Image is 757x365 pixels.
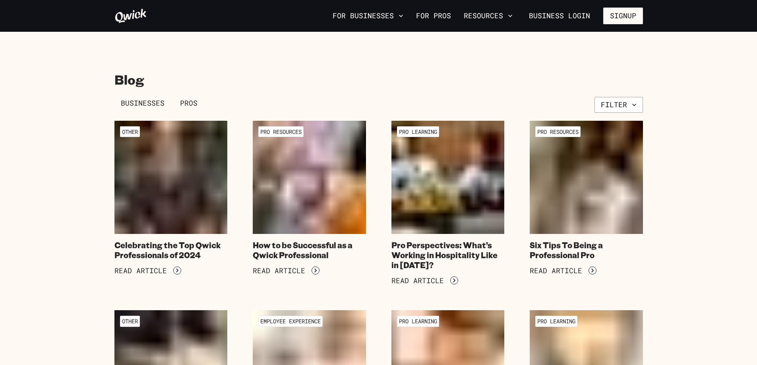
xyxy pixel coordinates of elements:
[391,121,505,285] a: Pro LearningPro Perspectives: What’s Working in Hospitality Like in [DATE]?Read Article
[522,8,597,24] a: Business Login
[603,8,643,24] button: Signup
[391,240,505,270] h4: Pro Perspectives: What’s Working in Hospitality Like in [DATE]?
[180,99,197,108] span: Pros
[114,240,228,260] h4: Celebrating the Top Qwick Professionals of 2024
[391,276,444,285] span: Read Article
[258,126,304,137] span: Pro Resources
[530,267,582,275] span: Read Article
[121,99,165,108] span: Businesses
[329,9,407,23] button: For Businesses
[397,126,439,137] span: Pro Learning
[114,71,643,87] h2: Blog
[253,240,366,260] h4: How to be Successful as a Qwick Professional
[120,316,140,326] span: Other
[258,316,323,326] span: Employee Experience
[535,126,581,137] span: Pro Resources
[535,316,577,326] span: Pro Learning
[413,9,454,23] a: For Pros
[594,97,643,113] button: Filter
[120,126,140,137] span: Other
[461,9,516,23] button: Resources
[253,121,366,285] a: Pro ResourcesHow to be Successful as a Qwick ProfessionalRead Article
[530,121,643,285] a: Pro ResourcesSix Tips To Being a Professional ProRead Article
[397,316,439,326] span: Pro Learning
[114,121,228,285] a: OtherCelebrating the Top Qwick Professionals of 2024Read Article
[530,240,643,260] h4: Six Tips To Being a Professional Pro
[114,267,167,275] span: Read Article
[253,267,305,275] span: Read Article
